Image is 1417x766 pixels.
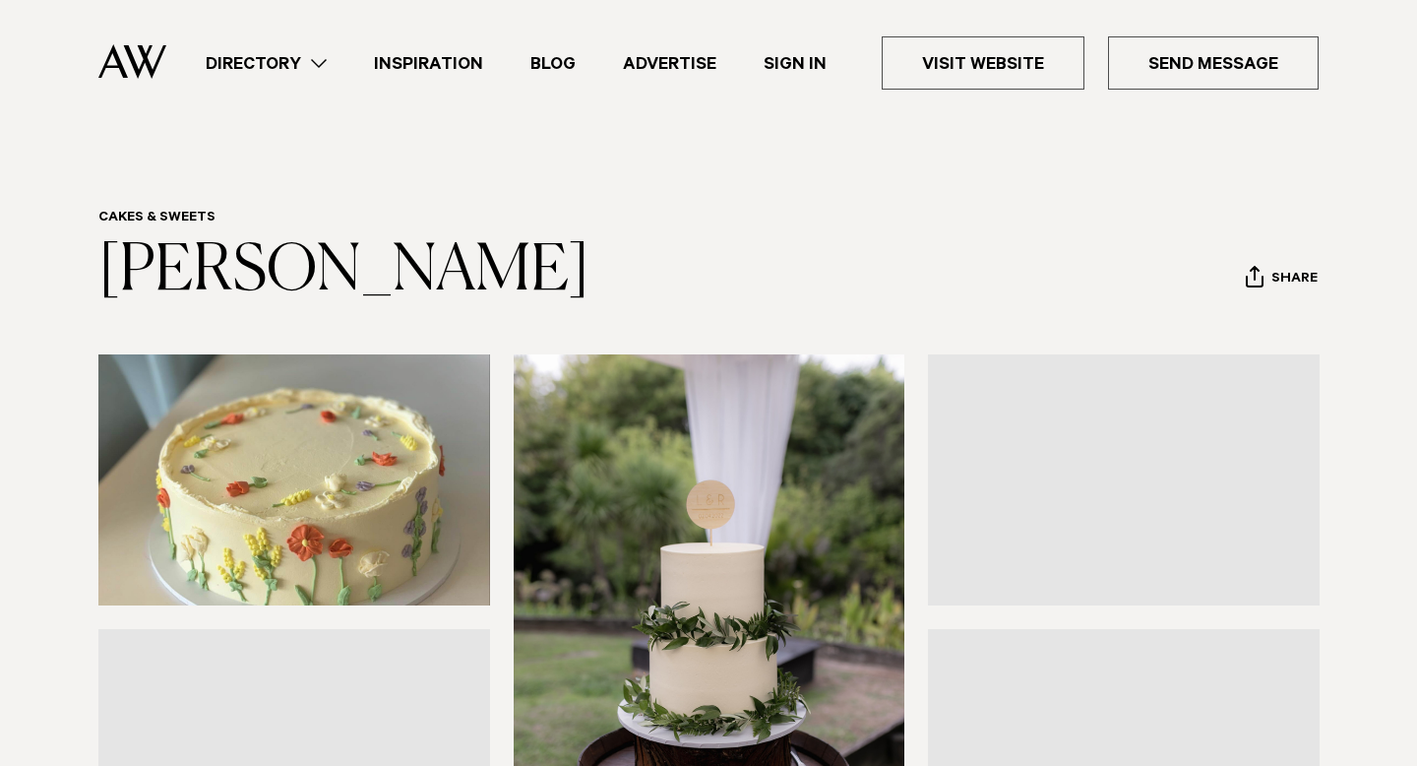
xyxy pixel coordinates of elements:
a: [PERSON_NAME] [98,240,589,303]
a: Sign In [740,50,850,77]
a: Visit Website [882,36,1084,90]
a: Send Message [1108,36,1319,90]
img: Auckland Weddings Logo [98,44,166,79]
a: Directory [182,50,350,77]
a: Cakes & Sweets [98,211,216,226]
span: Share [1271,271,1318,289]
a: Inspiration [350,50,507,77]
a: Blog [507,50,599,77]
a: Advertise [599,50,740,77]
button: Share [1245,265,1319,294]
